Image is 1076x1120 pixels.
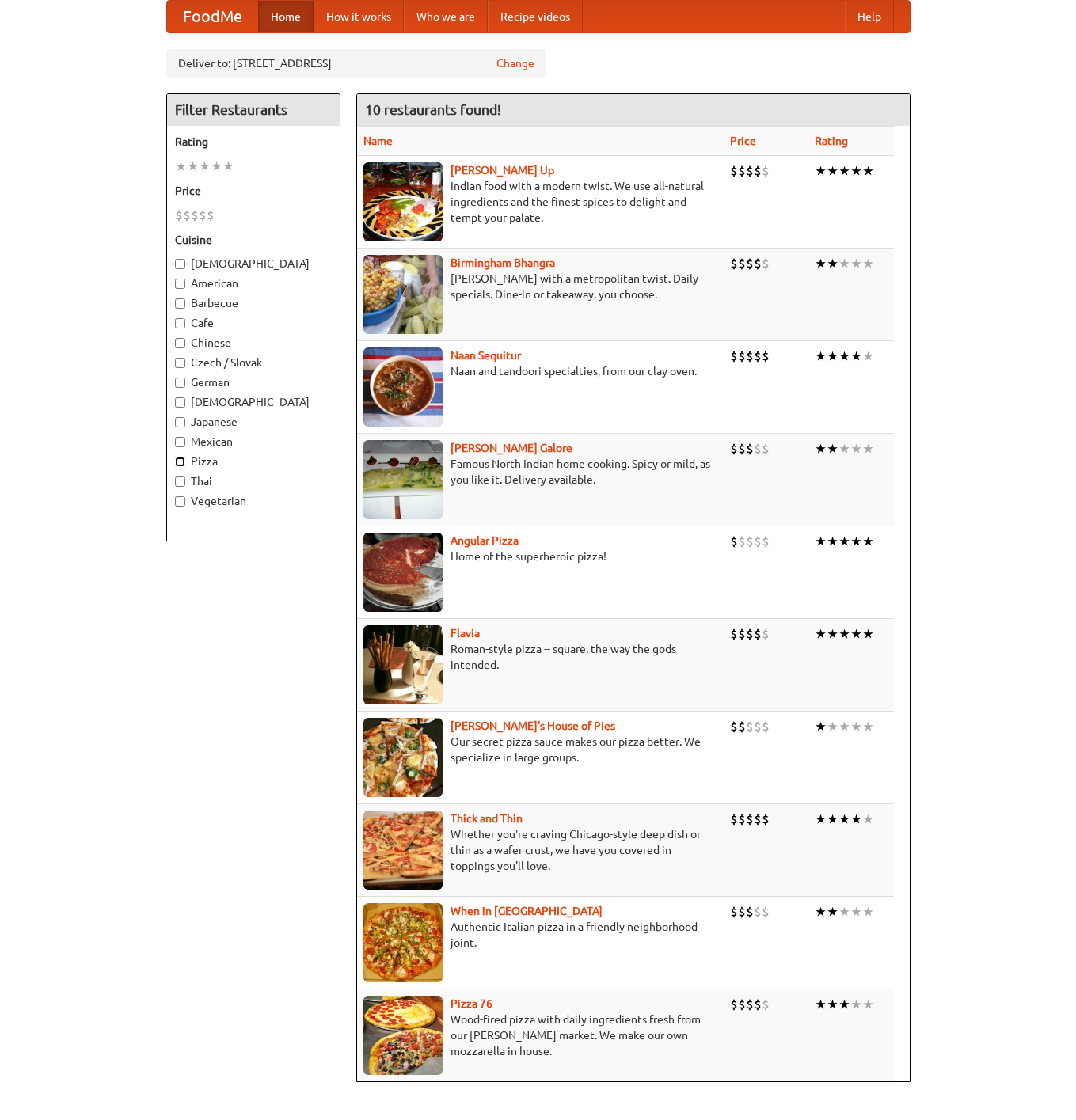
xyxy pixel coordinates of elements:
[827,347,838,365] li: ★
[838,533,850,550] li: ★
[815,903,827,921] li: ★
[838,255,850,272] li: ★
[762,162,770,180] li: $
[175,318,185,328] input: Cafe
[827,996,838,1013] li: ★
[730,533,738,550] li: $
[815,718,827,735] li: ★
[175,183,332,199] h5: Price
[175,374,332,390] label: German
[314,1,404,32] a: How it works
[815,347,827,365] li: ★
[451,164,554,177] b: [PERSON_NAME] Up
[451,627,480,640] a: Flavia
[838,811,850,828] li: ★
[762,718,770,735] li: $
[862,996,874,1013] li: ★
[746,255,754,272] li: $
[187,158,199,175] li: ★
[404,1,488,32] a: Who we are
[762,625,770,643] li: $
[827,903,838,921] li: ★
[827,162,838,180] li: ★
[175,335,332,351] label: Chinese
[762,255,770,272] li: $
[746,533,754,550] li: $
[175,355,332,370] label: Czech / Slovak
[175,434,332,450] label: Mexican
[738,255,746,272] li: $
[738,811,746,828] li: $
[862,347,874,365] li: ★
[730,903,738,921] li: $
[175,232,332,248] h5: Cuisine
[730,347,738,365] li: $
[451,997,492,1010] a: Pizza 76
[862,903,874,921] li: ★
[451,442,572,454] a: [PERSON_NAME] Galore
[175,358,185,368] input: Czech / Slovak
[762,996,770,1013] li: $
[363,363,718,379] p: Naan and tandoori specialties, from our clay oven.
[850,440,862,457] li: ★
[167,94,340,126] h4: Filter Restaurants
[363,718,443,797] img: luigis.jpg
[730,135,756,147] a: Price
[363,178,718,226] p: Indian food with a modern twist. We use all-natural ingredients and the finest spices to delight ...
[175,275,332,291] label: American
[850,625,862,643] li: ★
[738,162,746,180] li: $
[175,397,185,408] input: [DEMOGRAPHIC_DATA]
[175,493,332,509] label: Vegetarian
[862,811,874,828] li: ★
[363,903,443,982] img: wheninrome.jpg
[191,207,199,224] li: $
[175,259,185,269] input: [DEMOGRAPHIC_DATA]
[730,162,738,180] li: $
[838,625,850,643] li: ★
[175,454,332,469] label: Pizza
[815,255,827,272] li: ★
[222,158,234,175] li: ★
[730,255,738,272] li: $
[175,473,332,489] label: Thai
[363,347,443,427] img: naansequitur.jpg
[746,811,754,828] li: $
[850,255,862,272] li: ★
[746,718,754,735] li: $
[451,349,521,362] b: Naan Sequitur
[762,347,770,365] li: $
[754,996,762,1013] li: $
[862,533,874,550] li: ★
[258,1,314,32] a: Home
[167,1,258,32] a: FoodMe
[175,207,183,224] li: $
[365,102,501,117] ng-pluralize: 10 restaurants found!
[815,811,827,828] li: ★
[815,533,827,550] li: ★
[363,826,718,874] p: Whether you're craving Chicago-style deep dish or thin as a wafer crust, we have you covered in t...
[199,207,207,224] li: $
[451,719,615,732] a: [PERSON_NAME]'s House of Pies
[175,394,332,410] label: [DEMOGRAPHIC_DATA]
[363,811,443,890] img: thick.jpg
[451,905,603,917] a: When in [GEOGRAPHIC_DATA]
[746,162,754,180] li: $
[862,255,874,272] li: ★
[754,811,762,828] li: $
[746,903,754,921] li: $
[175,437,185,447] input: Mexican
[754,440,762,457] li: $
[850,996,862,1013] li: ★
[838,162,850,180] li: ★
[827,625,838,643] li: ★
[496,55,534,71] a: Change
[738,718,746,735] li: $
[363,255,443,334] img: bhangra.jpg
[762,903,770,921] li: $
[175,158,187,175] li: ★
[175,256,332,271] label: [DEMOGRAPHIC_DATA]
[746,440,754,457] li: $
